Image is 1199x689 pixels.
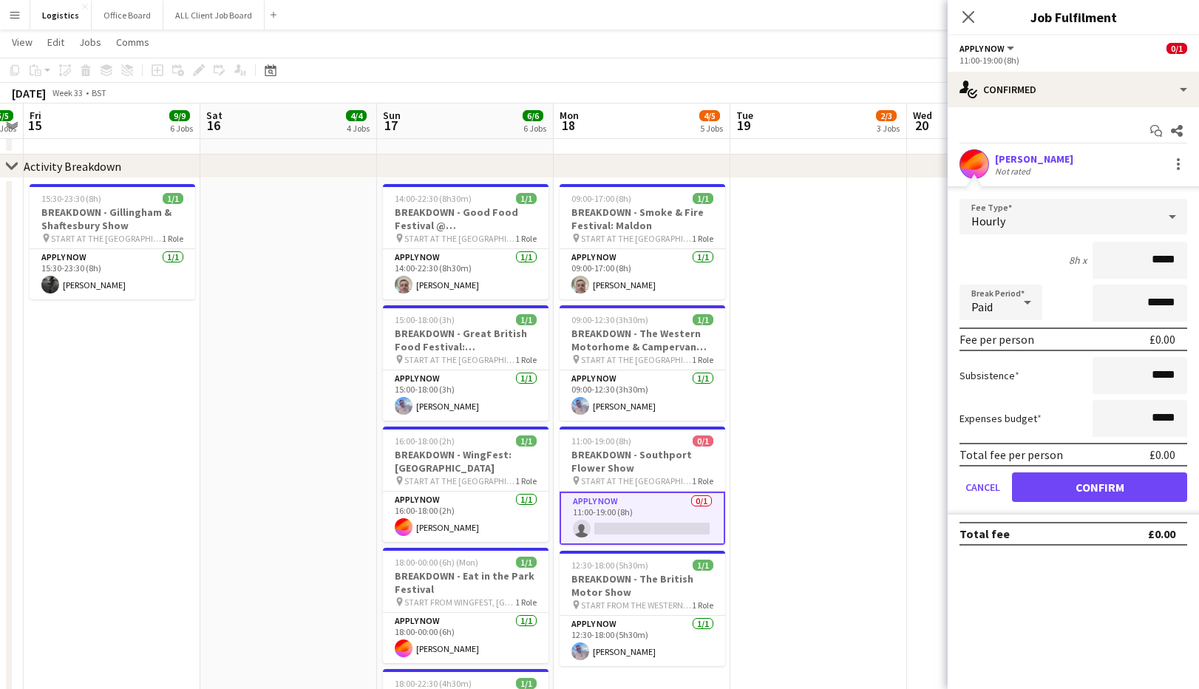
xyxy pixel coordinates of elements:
span: APPLY NOW [959,43,1005,54]
span: 09:00-12:30 (3h30m) [571,314,648,325]
span: START AT THE [GEOGRAPHIC_DATA] [581,233,692,244]
div: Confirmed [948,72,1199,107]
span: Sun [383,109,401,122]
div: 09:00-17:00 (8h)1/1BREAKDOWN - Smoke & Fire Festival: Maldon START AT THE [GEOGRAPHIC_DATA]1 Role... [560,184,725,299]
div: 6 Jobs [523,123,546,134]
span: START FROM THE WESTERN MOTORHOME & CARAVAN SHOW [581,600,692,611]
div: Fee per person [959,332,1034,347]
span: Jobs [79,35,101,49]
span: 2/3 [876,110,897,121]
span: Wed [913,109,932,122]
div: 5 Jobs [700,123,723,134]
span: Edit [47,35,64,49]
span: 1 Role [692,475,713,486]
span: 1/1 [693,193,713,204]
button: Cancel [959,472,1006,502]
a: Comms [110,33,155,52]
h3: BREAKDOWN - Smoke & Fire Festival: Maldon [560,206,725,232]
span: 1 Role [162,233,183,244]
span: Sat [206,109,223,122]
span: 15 [27,117,41,134]
span: START AT THE [GEOGRAPHIC_DATA] [581,475,692,486]
span: 4/5 [699,110,720,121]
div: Not rated [995,166,1033,177]
a: Edit [41,33,70,52]
app-job-card: 14:00-22:30 (8h30m)1/1BREAKDOWN - Good Food Festival @ [GEOGRAPHIC_DATA] START AT THE [GEOGRAPHIC... [383,184,548,299]
app-card-role: APPLY NOW0/111:00-19:00 (8h) [560,492,725,545]
div: £0.00 [1149,332,1175,347]
h3: BREAKDOWN - Good Food Festival @ [GEOGRAPHIC_DATA] [383,206,548,232]
span: START AT THE [GEOGRAPHIC_DATA] [51,233,162,244]
span: 1 Role [515,597,537,608]
app-card-role: APPLY NOW1/115:30-23:30 (8h)[PERSON_NAME] [30,249,195,299]
span: 1 Role [692,600,713,611]
label: Subsistence [959,369,1019,382]
div: 11:00-19:00 (8h) [959,55,1187,66]
button: Office Board [92,1,163,30]
div: [DATE] [12,86,46,101]
span: 19 [734,117,753,134]
app-job-card: 11:00-19:00 (8h)0/1BREAKDOWN - Southport Flower Show START AT THE [GEOGRAPHIC_DATA]1 RoleAPPLY NO... [560,427,725,545]
span: 1/1 [516,678,537,689]
app-card-role: APPLY NOW1/112:30-18:00 (5h30m)[PERSON_NAME] [560,616,725,666]
label: Expenses budget [959,412,1042,425]
span: 15:30-23:30 (8h) [41,193,101,204]
div: 6 Jobs [170,123,193,134]
a: View [6,33,38,52]
app-card-role: APPLY NOW1/114:00-22:30 (8h30m)[PERSON_NAME] [383,249,548,299]
span: 1 Role [515,233,537,244]
h3: BREAKDOWN - Southport Flower Show [560,448,725,475]
div: Activity Breakdown [24,159,121,174]
app-card-role: APPLY NOW1/109:00-17:00 (8h)[PERSON_NAME] [560,249,725,299]
span: 0/1 [693,435,713,447]
span: 1/1 [516,193,537,204]
span: View [12,35,33,49]
span: 18:00-22:30 (4h30m) [395,678,472,689]
span: 1 Role [515,354,537,365]
span: 4/4 [346,110,367,121]
button: ALL Client Job Board [163,1,265,30]
span: 18:00-00:00 (6h) (Mon) [395,557,478,568]
span: 1 Role [515,475,537,486]
span: Paid [971,299,993,314]
span: 9/9 [169,110,190,121]
span: 0/1 [1166,43,1187,54]
span: Tue [736,109,753,122]
span: 1 Role [692,354,713,365]
span: 15:00-18:00 (3h) [395,314,455,325]
app-card-role: APPLY NOW1/115:00-18:00 (3h)[PERSON_NAME] [383,370,548,421]
app-card-role: APPLY NOW1/109:00-12:30 (3h30m)[PERSON_NAME] [560,370,725,421]
span: 18 [557,117,579,134]
span: Mon [560,109,579,122]
span: Comms [116,35,149,49]
span: 1/1 [516,314,537,325]
h3: BREAKDOWN - The Western Motorhome & Campervan Show [560,327,725,353]
span: 16:00-18:00 (2h) [395,435,455,447]
span: Week 33 [49,87,86,98]
div: 12:30-18:00 (5h30m)1/1BREAKDOWN - The British Motor Show START FROM THE WESTERN MOTORHOME & CARAV... [560,551,725,666]
div: Total fee per person [959,447,1063,462]
div: 15:30-23:30 (8h)1/1BREAKDOWN - Gillingham & Shaftesbury Show START AT THE [GEOGRAPHIC_DATA]1 Role... [30,184,195,299]
button: Confirm [1012,472,1187,502]
div: 3 Jobs [877,123,900,134]
h3: BREAKDOWN - Gillingham & Shaftesbury Show [30,206,195,232]
span: 6/6 [523,110,543,121]
span: 17 [381,117,401,134]
h3: BREAKDOWN - Eat in the Park Festival [383,569,548,596]
span: 1/1 [693,560,713,571]
app-card-role: APPLY NOW1/116:00-18:00 (2h)[PERSON_NAME] [383,492,548,542]
app-job-card: 18:00-00:00 (6h) (Mon)1/1BREAKDOWN - Eat in the Park Festival START FROM WINGFEST, [GEOGRAPHIC_DA... [383,548,548,663]
span: START AT THE [GEOGRAPHIC_DATA] [404,475,515,486]
span: 16 [204,117,223,134]
app-job-card: 16:00-18:00 (2h)1/1BREAKDOWN - WingFest: [GEOGRAPHIC_DATA] START AT THE [GEOGRAPHIC_DATA]1 RoleAP... [383,427,548,542]
span: 1/1 [693,314,713,325]
app-card-role: APPLY NOW1/118:00-00:00 (6h)[PERSON_NAME] [383,613,548,663]
div: BST [92,87,106,98]
span: START AT THE [GEOGRAPHIC_DATA] [581,354,692,365]
span: 1/1 [516,435,537,447]
div: 8h x [1069,254,1087,267]
app-job-card: 09:00-12:30 (3h30m)1/1BREAKDOWN - The Western Motorhome & Campervan Show START AT THE [GEOGRAPHIC... [560,305,725,421]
